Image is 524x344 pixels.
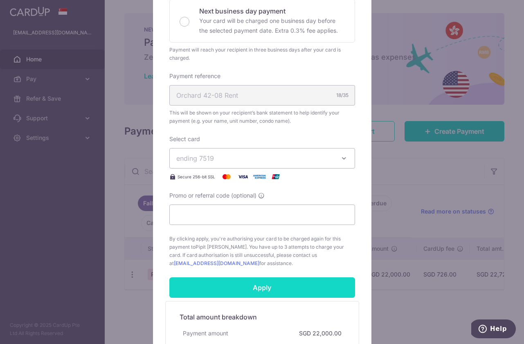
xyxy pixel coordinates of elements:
[251,172,268,182] img: American Express
[169,135,200,143] label: Select card
[199,6,345,16] p: Next business day payment
[180,312,345,322] h5: Total amount breakdown
[235,172,251,182] img: Visa
[268,172,284,182] img: UnionPay
[199,16,345,36] p: Your card will be charged one business day before the selected payment date. Extra 0.3% fee applies.
[169,72,220,80] label: Payment reference
[336,91,349,99] div: 18/35
[196,244,247,250] span: Pipit [PERSON_NAME]
[169,46,355,62] div: Payment will reach your recipient in three business days after your card is charged.
[174,260,259,266] a: [EMAIL_ADDRESS][DOMAIN_NAME]
[176,154,214,162] span: ending 7519
[169,277,355,298] input: Apply
[169,191,256,200] span: Promo or referral code (optional)
[169,109,355,125] span: This will be shown on your recipient’s bank statement to help identify your payment (e.g. your na...
[471,319,516,340] iframe: Opens a widget where you can find more information
[169,148,355,169] button: ending 7519
[178,173,215,180] span: Secure 256-bit SSL
[218,172,235,182] img: Mastercard
[296,326,345,341] div: SGD 22,000.00
[169,235,355,268] span: By clicking apply, you're authorising your card to be charged again for this payment to . You hav...
[180,326,232,341] div: Payment amount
